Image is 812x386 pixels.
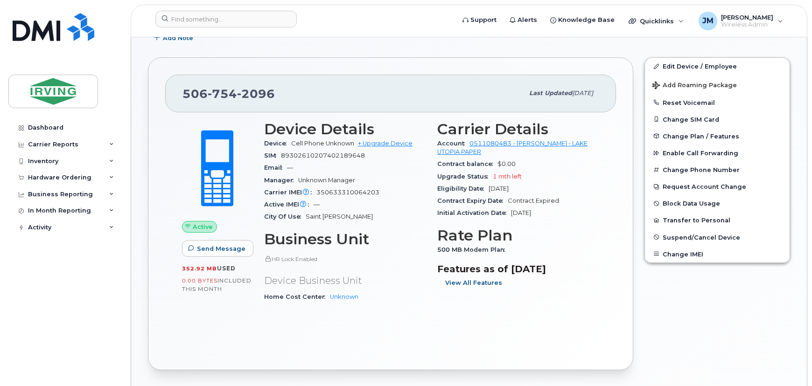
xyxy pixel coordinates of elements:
[572,90,593,96] span: [DATE]
[182,277,217,284] span: 0.00 Bytes
[645,58,790,75] a: Edit Device / Employee
[503,11,544,29] a: Alerts
[437,140,469,147] span: Account
[640,17,674,25] span: Quicklinks
[518,15,537,25] span: Alerts
[437,160,497,167] span: Contract balance
[721,14,773,21] span: [PERSON_NAME]
[264,213,306,220] span: City Of Use
[692,12,790,30] div: Janey McLaughlin
[663,132,739,139] span: Change Plan / Features
[314,201,320,208] span: —
[281,152,365,159] span: 89302610207402189648
[645,161,790,178] button: Change Phone Number
[663,150,738,157] span: Enable Call Forwarding
[330,293,358,300] a: Unknown
[493,173,522,180] span: 1 mth left
[316,189,379,196] span: 350633310064203
[237,87,275,101] span: 2096
[437,197,508,204] span: Contract Expiry Date
[182,277,252,292] span: included this month
[437,275,510,291] button: View All Features
[264,177,298,184] span: Manager
[645,246,790,262] button: Change IMEI
[264,121,426,138] h3: Device Details
[193,222,213,231] span: Active
[163,34,193,42] span: Add Note
[437,246,510,253] span: 500 MB Modem Plan
[645,111,790,128] button: Change SIM Card
[652,82,737,90] span: Add Roaming Package
[645,178,790,195] button: Request Account Change
[264,255,426,263] p: HR Lock Enabled
[645,145,790,161] button: Enable Call Forwarding
[721,21,773,28] span: Wireless Admin
[645,195,790,212] button: Block Data Usage
[217,265,236,272] span: used
[306,213,373,220] span: Saint [PERSON_NAME]
[287,164,293,171] span: —
[264,293,330,300] span: Home Cost Center
[155,11,297,28] input: Find something...
[497,160,516,167] span: $0.00
[264,152,281,159] span: SIM
[645,75,790,94] button: Add Roaming Package
[264,164,287,171] span: Email
[445,278,502,287] span: View All Features
[182,240,253,257] button: Send Message
[470,15,497,25] span: Support
[197,244,245,253] span: Send Message
[264,189,316,196] span: Carrier IMEI
[645,212,790,228] button: Transfer to Personal
[622,12,690,30] div: Quicklinks
[437,227,599,244] h3: Rate Plan
[456,11,503,29] a: Support
[508,197,559,204] span: Contract Expired
[645,128,790,145] button: Change Plan / Features
[702,15,714,27] span: JM
[182,87,275,101] span: 506
[264,140,291,147] span: Device
[264,201,314,208] span: Active IMEI
[264,274,426,288] p: Device Business Unit
[358,140,413,147] a: + Upgrade Device
[437,173,493,180] span: Upgrade Status
[264,231,426,248] h3: Business Unit
[437,140,588,155] a: 0511080483 - [PERSON_NAME] - LAKE UTOPIA PAPER
[208,87,237,101] span: 754
[437,263,599,275] h3: Features as of [DATE]
[437,209,511,216] span: Initial Activation Date
[437,185,489,192] span: Eligibility Date
[529,90,572,96] span: Last updated
[511,209,531,216] span: [DATE]
[645,94,790,111] button: Reset Voicemail
[489,185,509,192] span: [DATE]
[182,265,217,272] span: 352.92 MB
[544,11,621,29] a: Knowledge Base
[558,15,615,25] span: Knowledge Base
[663,234,740,241] span: Suspend/Cancel Device
[148,29,201,46] button: Add Note
[291,140,354,147] span: Cell Phone Unknown
[437,121,599,138] h3: Carrier Details
[645,229,790,246] button: Suspend/Cancel Device
[298,177,355,184] span: Unknown Manager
